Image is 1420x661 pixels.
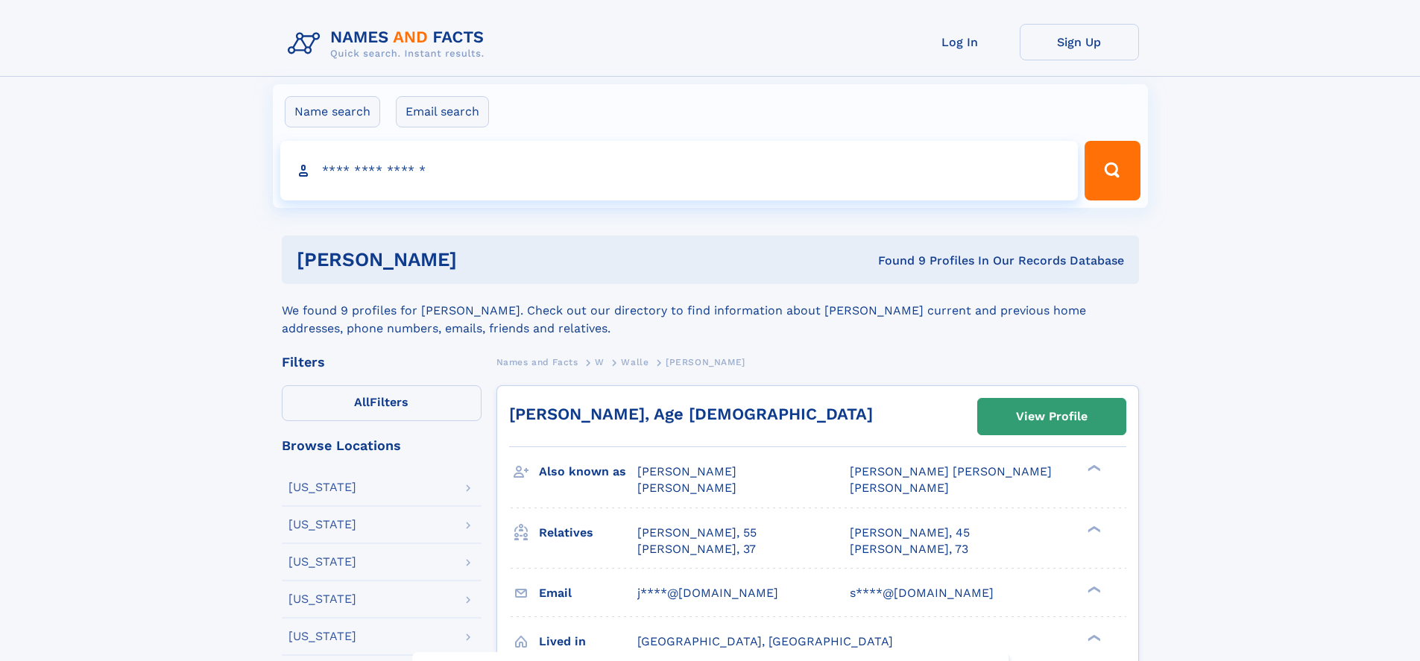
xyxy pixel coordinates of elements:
a: View Profile [978,399,1126,434]
div: ❯ [1084,633,1102,642]
h3: Email [539,581,637,606]
a: Log In [900,24,1020,60]
h3: Lived in [539,629,637,654]
a: [PERSON_NAME], 55 [637,525,757,541]
label: Name search [285,96,380,127]
div: [US_STATE] [288,630,356,642]
label: Filters [282,385,482,421]
div: ❯ [1084,524,1102,534]
div: ❯ [1084,584,1102,594]
input: search input [280,141,1079,200]
a: Names and Facts [496,352,578,371]
span: [PERSON_NAME] [637,481,736,495]
span: [GEOGRAPHIC_DATA], [GEOGRAPHIC_DATA] [637,634,893,648]
div: Filters [282,355,482,369]
a: [PERSON_NAME], Age [DEMOGRAPHIC_DATA] [509,405,873,423]
h3: Also known as [539,459,637,484]
h3: Relatives [539,520,637,545]
label: Email search [396,96,489,127]
div: [US_STATE] [288,556,356,568]
div: [US_STATE] [288,481,356,493]
span: All [354,395,370,409]
img: Logo Names and Facts [282,24,496,64]
a: W [595,352,605,371]
span: Walle [621,357,649,367]
span: [PERSON_NAME] [637,464,736,478]
div: ❯ [1084,464,1102,473]
div: View Profile [1016,399,1088,434]
div: Found 9 Profiles In Our Records Database [667,253,1124,269]
div: We found 9 profiles for [PERSON_NAME]. Check out our directory to find information about [PERSON_... [282,284,1139,338]
div: [US_STATE] [288,519,356,531]
span: W [595,357,605,367]
button: Search Button [1085,141,1140,200]
a: Sign Up [1020,24,1139,60]
a: [PERSON_NAME], 37 [637,541,756,557]
div: [US_STATE] [288,593,356,605]
a: [PERSON_NAME], 73 [850,541,968,557]
span: [PERSON_NAME] [PERSON_NAME] [850,464,1052,478]
span: [PERSON_NAME] [666,357,745,367]
a: [PERSON_NAME], 45 [850,525,970,541]
span: [PERSON_NAME] [850,481,949,495]
a: Walle [621,352,649,371]
h1: [PERSON_NAME] [297,250,668,269]
div: Browse Locations [282,439,482,452]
